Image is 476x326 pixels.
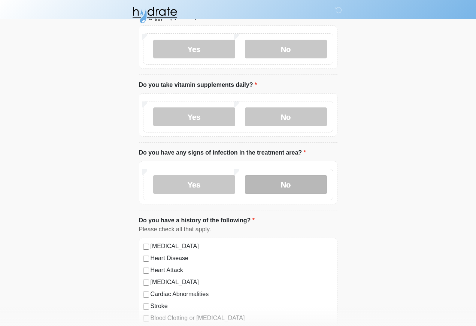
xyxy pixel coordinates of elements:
label: Yes [153,107,235,126]
input: [MEDICAL_DATA] [143,244,149,250]
label: Do you have any signs of infection in the treatment area? [139,148,306,157]
label: Cardiac Abnormalities [151,290,333,299]
input: Stroke [143,304,149,310]
div: Please check all that apply. [139,225,337,234]
label: No [245,40,327,58]
label: Heart Disease [151,254,333,263]
label: No [245,107,327,126]
label: [MEDICAL_DATA] [151,242,333,251]
label: [MEDICAL_DATA] [151,278,333,287]
img: Hydrate IV Bar - Fort Collins Logo [131,6,178,24]
label: Yes [153,40,235,58]
label: Heart Attack [151,266,333,275]
input: Cardiac Abnormalities [143,292,149,298]
label: Do you take vitamin supplements daily? [139,80,257,89]
label: Yes [153,175,235,194]
input: Blood Clotting or [MEDICAL_DATA] [143,316,149,322]
label: Do you have a history of the following? [139,216,255,225]
label: Stroke [151,302,333,311]
input: Heart Attack [143,268,149,274]
label: No [245,175,327,194]
input: Heart Disease [143,256,149,262]
input: [MEDICAL_DATA] [143,280,149,286]
label: Blood Clotting or [MEDICAL_DATA] [151,314,333,323]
